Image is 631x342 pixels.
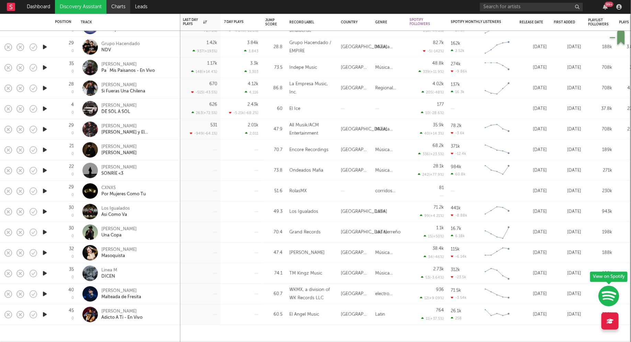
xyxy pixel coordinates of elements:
div: Grupo Hacendado / EMPIRE [290,39,334,55]
div: -949 ( -64.1 % ) [190,131,217,136]
div: La Empresa Music, Inc. [290,80,334,96]
div: DICEN [101,273,117,280]
div: [GEOGRAPHIC_DATA] [341,146,369,154]
div: 2.01k [248,123,259,128]
div: [DATE] [554,249,582,257]
div: Música Mexicana [375,125,403,133]
div: 60.8k [451,172,466,176]
div: 2.73k [433,267,444,272]
div: Indepe Music [290,63,317,72]
div: 242 ( +77.9 % ) [418,173,444,177]
div: [GEOGRAPHIC_DATA] [341,269,369,278]
a: [PERSON_NAME]Adicto A Ti - En Vivo [101,308,143,321]
div: 99 ( +4.21 % ) [420,214,444,218]
div: 0 [71,214,74,218]
div: 29 [69,185,74,189]
a: CXNXSPor Mujeres Como Tu [101,185,146,197]
div: 35 [69,267,74,272]
div: 230k [588,187,612,195]
div: 15 ( +50 % ) [424,234,444,239]
svg: Chart title [482,285,513,303]
div: [DATE] [554,269,582,278]
div: 0 [71,235,74,238]
div: View on Spotify [590,272,628,282]
div: [PERSON_NAME] y El [PERSON_NAME] - En Vivo [101,129,175,135]
div: 1.1k [437,226,444,231]
div: WKMX, a division of WK Records LLC [290,286,334,302]
div: [DATE] [554,310,582,319]
div: 188k [588,269,612,278]
div: -3.6k [451,131,465,135]
svg: Chart title [482,203,513,220]
div: [DATE] [520,269,547,278]
div: 0 [71,317,74,321]
div: 68.2k [433,144,444,148]
div: [DATE] [554,146,582,154]
a: [PERSON_NAME][PERSON_NAME] [101,144,137,156]
div: 936 [436,288,444,292]
div: 708k [588,63,612,72]
div: [GEOGRAPHIC_DATA] [341,84,369,92]
div: [DATE] [520,228,547,236]
div: Música Mexicana [375,63,403,72]
svg: Chart title [482,80,513,97]
svg: Chart title [482,121,513,138]
div: 81 [439,186,444,190]
div: Position [55,20,71,24]
a: [PERSON_NAME]Si Fueras Una Chilena [101,82,145,94]
div: 3,843 [244,49,259,54]
svg: Chart title [482,59,513,76]
div: [GEOGRAPHIC_DATA] [341,310,369,319]
a: [PERSON_NAME]Pa´ Mis Paisanos - En Vivo [101,61,155,74]
div: 16.3k [451,90,465,94]
div: 937 ( +193 % ) [193,49,217,54]
div: -5 ( -142 % ) [423,49,444,54]
div: 626 [210,103,217,107]
div: [DATE] [554,187,582,195]
div: -9.86k [451,69,467,73]
div: -23.5k [451,275,466,279]
div: 30 [69,205,74,210]
div: [DATE] [554,84,582,92]
div: 35.9k [433,123,444,128]
div: 48.8k [432,61,444,66]
svg: Chart title [482,265,513,282]
div: Latin [375,208,385,216]
div: [GEOGRAPHIC_DATA] [341,63,369,72]
div: Masoquista [101,253,137,259]
div: Adicto A Ti - En Vivo [101,315,143,321]
div: Latin [375,310,385,319]
div: 38.4k [433,247,444,251]
div: Genre [375,20,399,24]
div: Música Mexicana [375,249,403,257]
div: 21 [69,144,74,148]
div: [DATE] [520,290,547,298]
div: El Angel Music [290,310,319,319]
div: SONRÍE <3 [101,170,137,177]
div: 670 [210,82,217,86]
div: 312k [451,268,460,272]
div: -8.88k [451,213,467,217]
div: 2,011 [245,131,259,136]
div: -6.14k [451,254,467,259]
div: 177 [437,103,444,107]
div: sad sierreño [375,228,401,236]
div: 47.4 [266,249,283,257]
div: [DATE] [554,43,582,51]
div: 371k [451,144,460,149]
div: 3.3k [250,61,259,66]
div: 205 ( -48 % ) [422,90,444,95]
div: [GEOGRAPHIC_DATA] [341,249,369,257]
div: 2.43k [248,103,259,107]
div: [DATE] [554,105,582,113]
div: [PERSON_NAME] [101,150,137,156]
svg: Chart title [482,141,513,158]
div: Plays [619,20,629,24]
div: [DATE] [520,84,547,92]
div: 40 ( +14.3 % ) [420,131,444,136]
div: [PERSON_NAME] [101,61,155,68]
div: 2.52k [451,48,465,53]
div: -12.4k [451,151,466,156]
div: electro corridos [375,290,403,298]
div: 22 [69,164,74,169]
